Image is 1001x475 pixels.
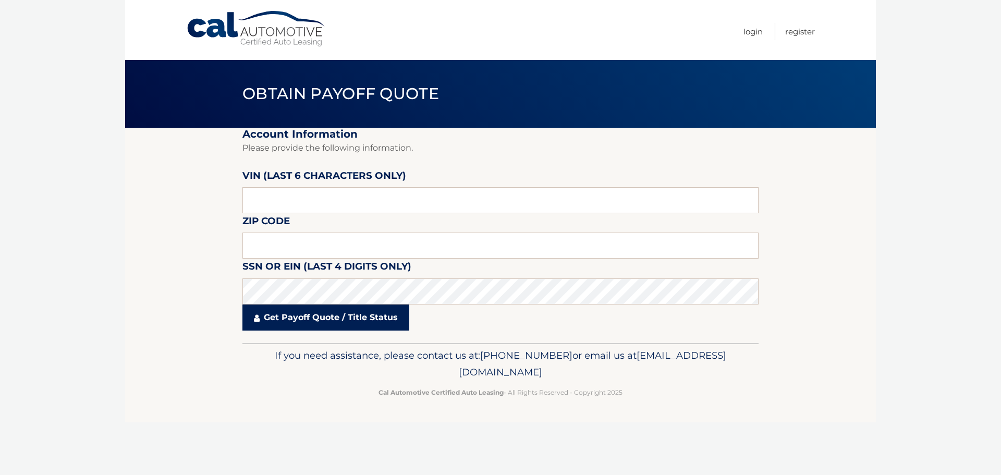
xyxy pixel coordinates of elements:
[242,213,290,233] label: Zip Code
[379,388,504,396] strong: Cal Automotive Certified Auto Leasing
[743,23,763,40] a: Login
[242,128,759,141] h2: Account Information
[785,23,815,40] a: Register
[242,168,406,187] label: VIN (last 6 characters only)
[249,387,752,398] p: - All Rights Reserved - Copyright 2025
[186,10,327,47] a: Cal Automotive
[242,84,439,103] span: Obtain Payoff Quote
[242,259,411,278] label: SSN or EIN (last 4 digits only)
[480,349,572,361] span: [PHONE_NUMBER]
[242,305,409,331] a: Get Payoff Quote / Title Status
[249,347,752,381] p: If you need assistance, please contact us at: or email us at
[242,141,759,155] p: Please provide the following information.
